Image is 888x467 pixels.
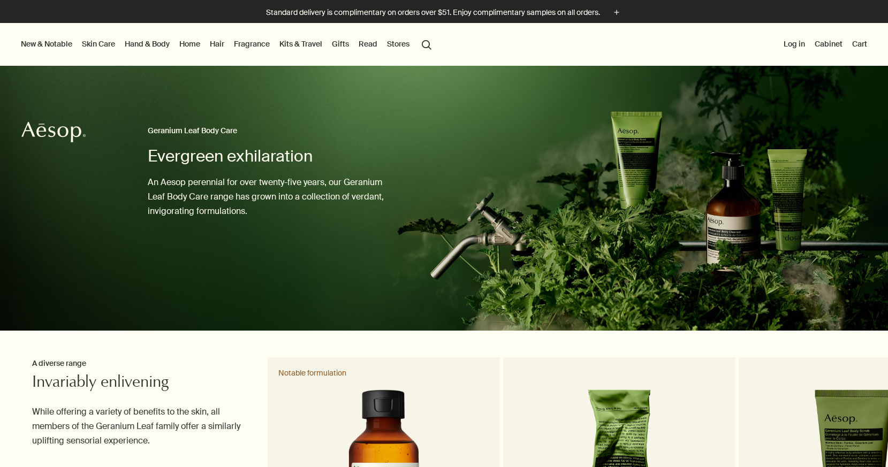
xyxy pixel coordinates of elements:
[32,373,243,394] h2: Invariably enlivening
[148,175,401,219] p: An Aesop perennial for over twenty-five years, our Geranium Leaf Body Care range has grown into a...
[19,23,436,66] nav: primary
[813,37,845,51] a: Cabinet
[417,34,436,54] button: Open search
[850,37,869,51] button: Cart
[385,37,412,51] button: Stores
[19,37,74,51] button: New & Notable
[19,119,88,148] a: Aesop
[781,37,807,51] button: Log in
[21,121,86,143] svg: Aesop
[266,6,623,19] button: Standard delivery is complimentary on orders over $51. Enjoy complimentary samples on all orders.
[123,37,172,51] a: Hand & Body
[781,23,869,66] nav: supplementary
[266,7,600,18] p: Standard delivery is complimentary on orders over $51. Enjoy complimentary samples on all orders.
[32,357,243,370] h3: A diverse range
[356,37,380,51] a: Read
[330,37,351,51] a: Gifts
[148,125,401,137] h2: Geranium Leaf Body Care
[208,37,226,51] a: Hair
[80,37,117,51] a: Skin Care
[232,37,272,51] a: Fragrance
[177,37,202,51] a: Home
[32,404,243,448] p: While offering a variety of benefits to the skin, all members of the Geranium Leaf family offer a...
[277,37,324,51] a: Kits & Travel
[148,146,401,167] h1: Evergreen exhilaration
